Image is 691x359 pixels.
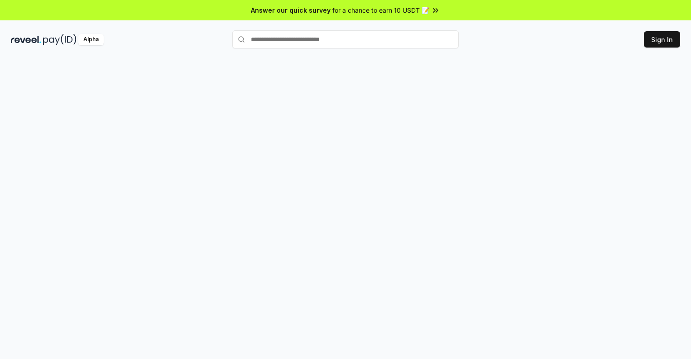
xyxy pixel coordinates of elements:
[78,34,104,45] div: Alpha
[11,34,41,45] img: reveel_dark
[332,5,429,15] span: for a chance to earn 10 USDT 📝
[251,5,331,15] span: Answer our quick survey
[644,31,680,48] button: Sign In
[43,34,77,45] img: pay_id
